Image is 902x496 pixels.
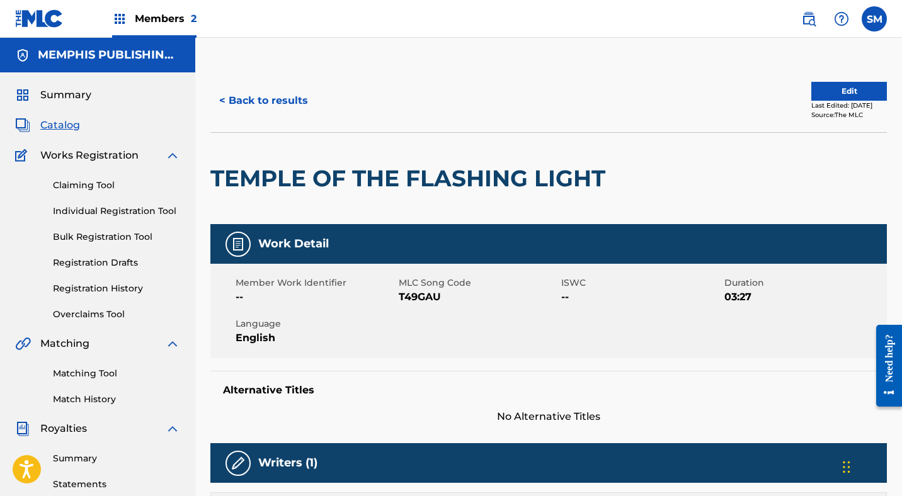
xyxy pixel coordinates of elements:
[15,9,64,28] img: MLC Logo
[15,87,30,103] img: Summary
[834,11,849,26] img: help
[112,11,127,26] img: Top Rightsholders
[236,276,396,290] span: Member Work Identifier
[53,179,180,192] a: Claiming Tool
[258,456,317,470] h5: Writers (1)
[210,409,887,424] span: No Alternative Titles
[811,82,887,101] button: Edit
[236,290,396,305] span: --
[223,384,874,397] h5: Alternative Titles
[53,452,180,465] a: Summary
[40,118,80,133] span: Catalog
[15,118,80,133] a: CatalogCatalog
[399,290,559,305] span: T49GAU
[231,456,246,471] img: Writers
[724,290,884,305] span: 03:27
[53,256,180,269] a: Registration Drafts
[53,282,180,295] a: Registration History
[15,336,31,351] img: Matching
[796,6,821,31] a: Public Search
[15,148,31,163] img: Works Registration
[843,448,850,486] div: Drag
[40,87,91,103] span: Summary
[15,118,30,133] img: Catalog
[53,478,180,491] a: Statements
[53,393,180,406] a: Match History
[40,148,139,163] span: Works Registration
[258,237,329,251] h5: Work Detail
[862,6,887,31] div: User Menu
[867,315,902,417] iframe: Resource Center
[40,421,87,436] span: Royalties
[15,48,30,63] img: Accounts
[829,6,854,31] div: Help
[811,101,887,110] div: Last Edited: [DATE]
[561,290,721,305] span: --
[15,421,30,436] img: Royalties
[811,110,887,120] div: Source: The MLC
[165,336,180,351] img: expand
[53,205,180,218] a: Individual Registration Tool
[210,85,317,116] button: < Back to results
[561,276,721,290] span: ISWC
[53,308,180,321] a: Overclaims Tool
[38,48,180,62] h5: MEMPHIS PUBLISHING GROUP
[165,421,180,436] img: expand
[40,336,89,351] span: Matching
[724,276,884,290] span: Duration
[399,276,559,290] span: MLC Song Code
[191,13,197,25] span: 2
[53,230,180,244] a: Bulk Registration Tool
[53,367,180,380] a: Matching Tool
[801,11,816,26] img: search
[135,11,197,26] span: Members
[839,436,902,496] iframe: Chat Widget
[231,237,246,252] img: Work Detail
[210,164,612,193] h2: TEMPLE OF THE FLASHING LIGHT
[15,87,91,103] a: SummarySummary
[236,330,396,346] span: English
[165,148,180,163] img: expand
[236,317,396,330] span: Language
